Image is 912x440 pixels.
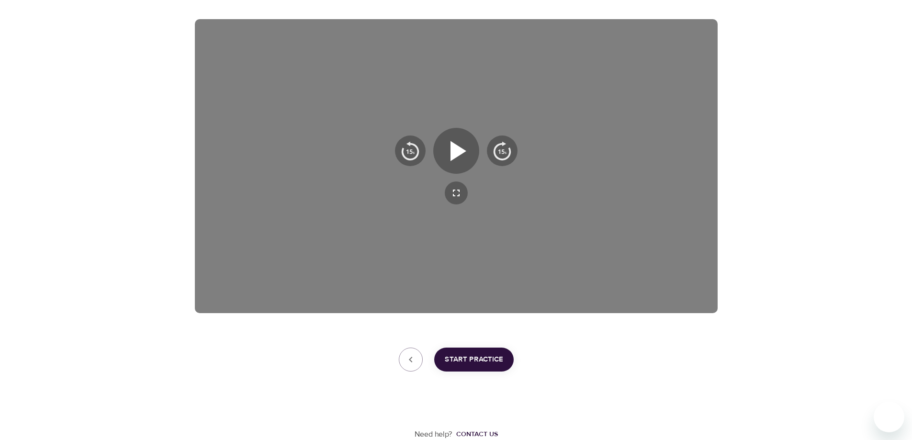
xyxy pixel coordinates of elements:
img: 15s_prev.svg [401,141,420,160]
p: Need help? [415,429,452,440]
span: Start Practice [445,353,503,366]
button: Start Practice [434,348,514,372]
img: 15s_next.svg [493,141,512,160]
a: Contact us [452,429,498,439]
div: Contact us [456,429,498,439]
iframe: Button to launch messaging window [874,402,904,432]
